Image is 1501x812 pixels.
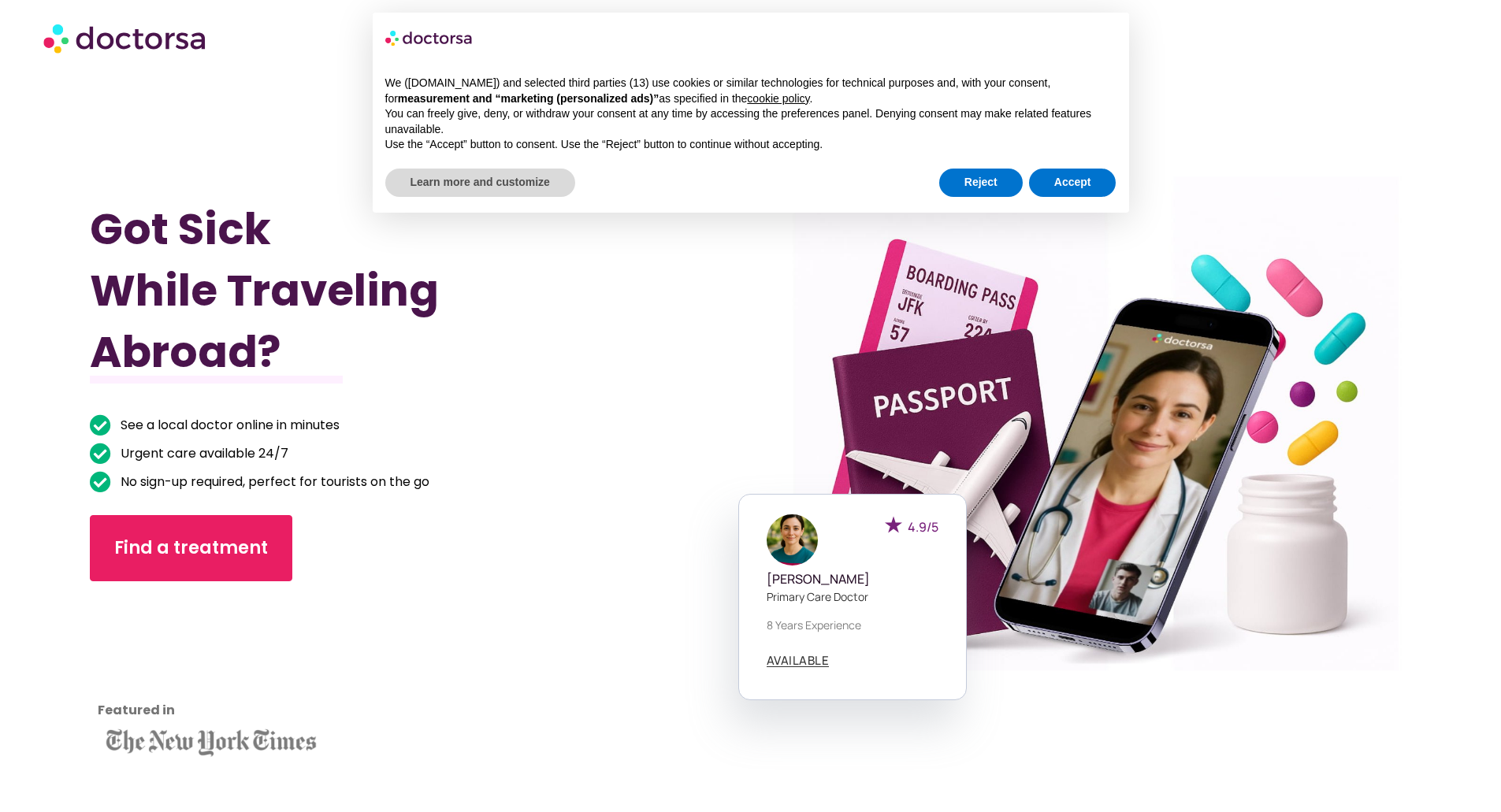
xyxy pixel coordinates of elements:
[90,198,651,383] h1: Got Sick While Traveling Abroad?
[767,588,938,605] p: Primary care doctor
[114,536,268,561] span: Find a treatment
[98,701,175,719] strong: Featured in
[767,572,938,587] h5: [PERSON_NAME]
[747,92,809,105] a: cookie policy
[1029,169,1116,197] button: Accept
[385,25,474,50] img: logo
[398,92,659,105] strong: measurement and “marketing (personalized ads)”
[385,106,1116,137] p: You can freely give, deny, or withdraw your consent at any time by accessing the preferences pane...
[385,137,1116,153] p: Use the “Accept” button to consent. Use the “Reject” button to continue without accepting.
[117,471,429,493] span: No sign-up required, perfect for tourists on the go
[767,617,938,633] p: 8 years experience
[117,414,340,436] span: See a local doctor online in minutes
[98,605,240,723] iframe: Customer reviews powered by Trustpilot
[908,518,938,536] span: 4.9/5
[117,443,288,465] span: Urgent care available 24/7
[385,169,575,197] button: Learn more and customize
[90,515,292,581] a: Find a treatment
[385,76,1116,106] p: We ([DOMAIN_NAME]) and selected third parties (13) use cookies or similar technologies for techni...
[767,654,830,667] a: AVAILABLE
[939,169,1023,197] button: Reject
